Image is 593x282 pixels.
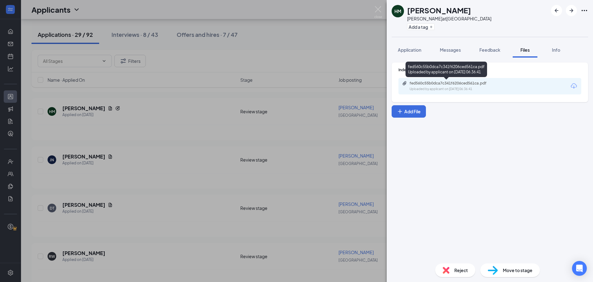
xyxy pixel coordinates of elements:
[429,25,433,29] svg: Plus
[503,267,532,274] span: Move to stage
[402,81,407,86] svg: Paperclip
[568,7,575,14] svg: ArrowRight
[397,108,403,115] svg: Plus
[394,8,401,14] div: HM
[572,261,587,276] div: Open Intercom Messenger
[570,82,578,90] svg: Download
[398,47,421,53] span: Application
[479,47,500,53] span: Feedback
[402,81,502,92] a: Paperclipfed560c55b0dca7c341f6206ced561ca.pdfUploaded by applicant on [DATE] 06:36:41
[406,62,487,77] div: fed560c55b0dca7c341f6206ced561ca.pdf Uploaded by applicant on [DATE] 06:36:41
[410,81,496,86] div: fed560c55b0dca7c341f6206ced561ca.pdf
[552,47,560,53] span: Info
[392,105,426,118] button: Add FilePlus
[553,7,560,14] svg: ArrowLeftNew
[520,47,530,53] span: Files
[581,7,588,14] svg: Ellipses
[398,67,581,72] div: Indeed Resume
[407,5,471,15] h1: [PERSON_NAME]
[454,267,468,274] span: Reject
[410,87,502,92] div: Uploaded by applicant on [DATE] 06:36:41
[407,15,491,22] div: [PERSON_NAME] at [GEOGRAPHIC_DATA]
[566,5,577,16] button: ArrowRight
[440,47,461,53] span: Messages
[551,5,562,16] button: ArrowLeftNew
[407,24,435,30] button: PlusAdd a tag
